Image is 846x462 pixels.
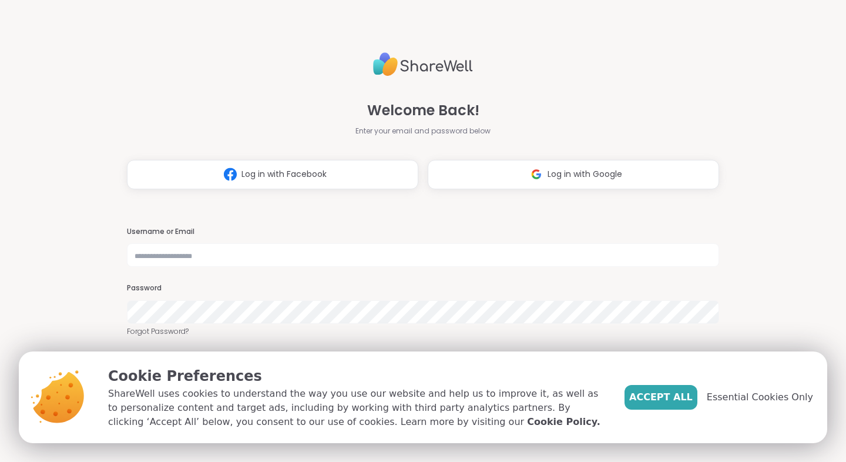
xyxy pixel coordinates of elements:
img: ShareWell Logomark [525,163,548,185]
button: Accept All [625,385,697,410]
span: Accept All [629,390,693,404]
span: Log in with Facebook [241,168,327,180]
a: Forgot Password? [127,326,719,337]
button: Log in with Google [428,160,719,189]
button: Log in with Facebook [127,160,418,189]
p: Cookie Preferences [108,366,606,387]
span: Essential Cookies Only [707,390,813,404]
h3: Password [127,283,719,293]
h3: Username or Email [127,227,719,237]
p: ShareWell uses cookies to understand the way you use our website and help us to improve it, as we... [108,387,606,429]
img: ShareWell Logo [373,48,473,81]
span: Enter your email and password below [355,126,491,136]
span: Welcome Back! [367,100,479,121]
span: Log in with Google [548,168,622,180]
a: Cookie Policy. [527,415,600,429]
img: ShareWell Logomark [219,163,241,185]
